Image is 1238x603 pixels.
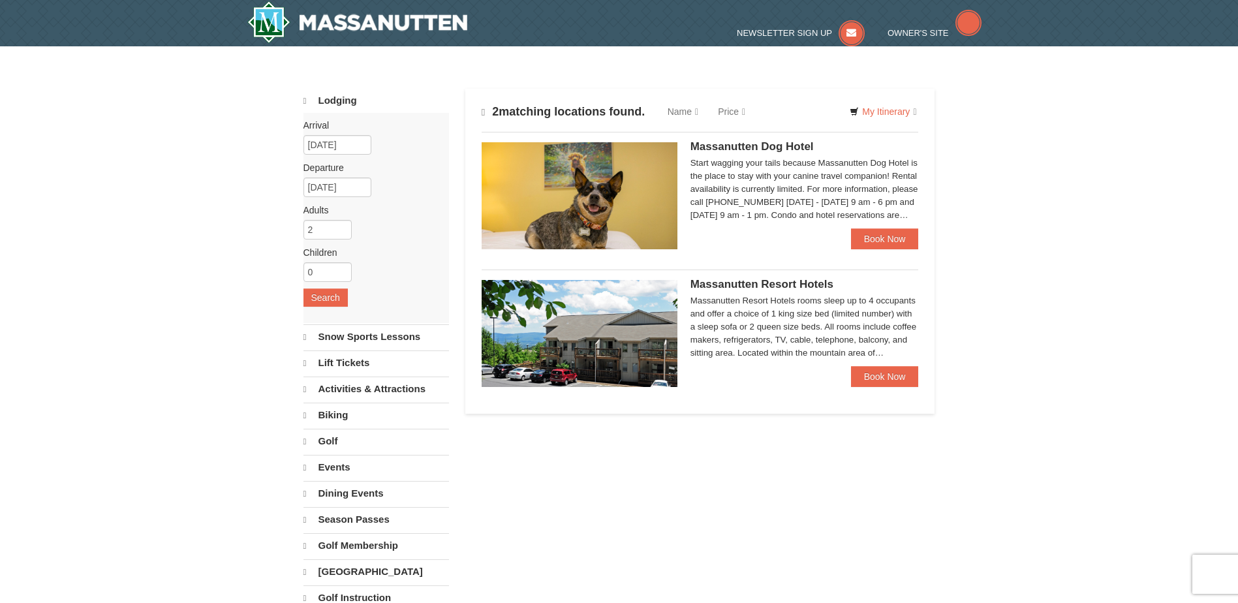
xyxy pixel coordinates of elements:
label: Arrival [303,119,439,132]
span: Massanutten Resort Hotels [690,278,833,290]
a: Book Now [851,228,919,249]
a: Dining Events [303,481,449,506]
a: Newsletter Sign Up [737,28,865,38]
a: Golf Membership [303,533,449,558]
a: Lodging [303,89,449,113]
a: Golf [303,429,449,454]
a: Season Passes [303,507,449,532]
a: Lift Tickets [303,350,449,375]
a: Book Now [851,366,919,387]
a: Events [303,455,449,480]
a: Owner's Site [888,28,982,38]
a: Activities & Attractions [303,377,449,401]
img: 19219026-1-e3b4ac8e.jpg [482,280,677,387]
span: Massanutten Dog Hotel [690,140,814,153]
button: Search [303,288,348,307]
a: [GEOGRAPHIC_DATA] [303,559,449,584]
div: Start wagging your tails because Massanutten Dog Hotel is the place to stay with your canine trav... [690,157,919,222]
a: My Itinerary [841,102,925,121]
label: Adults [303,204,439,217]
img: Massanutten Resort Logo [247,1,468,43]
a: Price [708,99,755,125]
a: Name [658,99,708,125]
span: Owner's Site [888,28,949,38]
label: Children [303,246,439,259]
label: Departure [303,161,439,174]
a: Snow Sports Lessons [303,324,449,349]
span: Newsletter Sign Up [737,28,832,38]
a: Biking [303,403,449,427]
a: Massanutten Resort [247,1,468,43]
div: Massanutten Resort Hotels rooms sleep up to 4 occupants and offer a choice of 1 king size bed (li... [690,294,919,360]
img: 27428181-5-81c892a3.jpg [482,142,677,249]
